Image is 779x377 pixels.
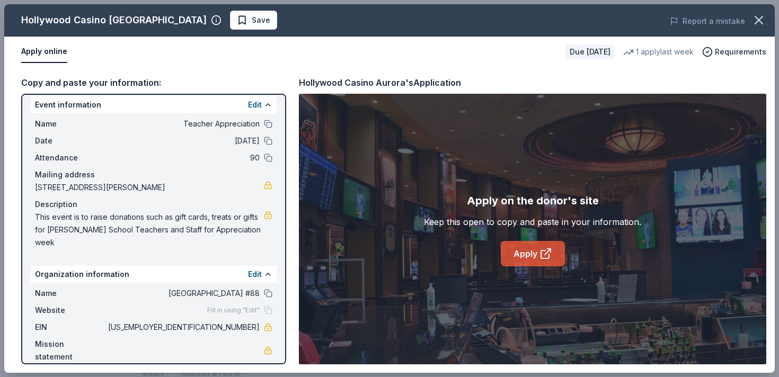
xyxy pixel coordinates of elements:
button: Save [230,11,277,30]
span: Mission statement [35,338,106,363]
span: [DATE] [106,134,260,147]
span: EIN [35,321,106,334]
span: 90 [106,151,260,164]
span: Website [35,304,106,317]
div: 1 apply last week [623,46,694,58]
div: Copy and paste your information: [21,76,286,89]
div: Hollywood Casino Aurora's Application [299,76,461,89]
button: Requirements [702,46,766,58]
span: [GEOGRAPHIC_DATA] #88 [106,287,260,300]
span: Attendance [35,151,106,164]
div: Mailing address [35,168,272,181]
span: Fill in using "Edit" [207,306,260,315]
span: Date [35,134,106,147]
button: Apply online [21,41,67,63]
button: Report a mistake [670,15,745,28]
div: Event information [31,96,277,113]
div: Due [DATE] [565,44,615,59]
div: Organization information [31,266,277,283]
span: Name [35,118,106,130]
a: Apply [501,241,565,266]
div: Keep this open to copy and paste in your information. [424,216,641,228]
span: Requirements [715,46,766,58]
button: Edit [248,98,262,111]
span: This event is to raise donations such as gift cards, treats or gifts for [PERSON_NAME] School Tea... [35,211,264,249]
span: Save [252,14,270,26]
span: Teacher Appreciation [106,118,260,130]
button: Edit [248,268,262,281]
div: Description [35,198,272,211]
span: [STREET_ADDRESS][PERSON_NAME] [35,181,264,194]
div: Apply on the donor's site [467,192,599,209]
span: [US_EMPLOYER_IDENTIFICATION_NUMBER] [106,321,260,334]
div: Hollywood Casino [GEOGRAPHIC_DATA] [21,12,207,29]
span: Name [35,287,106,300]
